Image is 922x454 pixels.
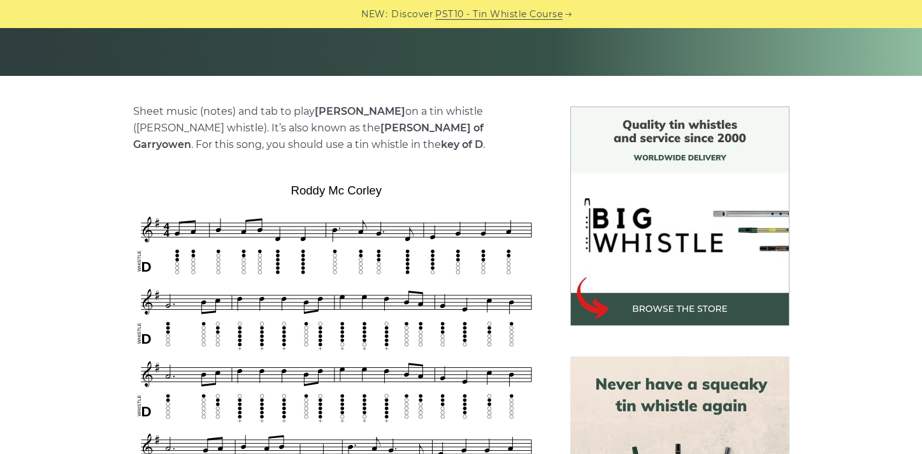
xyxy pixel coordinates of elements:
strong: key of D [441,138,483,150]
span: NEW: [361,7,387,22]
a: PST10 - Tin Whistle Course [435,7,563,22]
span: Discover [391,7,433,22]
img: BigWhistle Tin Whistle Store [570,106,789,326]
p: Sheet music (notes) and tab to play on a tin whistle ([PERSON_NAME] whistle). It’s also known as ... [133,103,540,153]
strong: [PERSON_NAME] [315,105,405,117]
strong: [PERSON_NAME] of Garryowen [133,122,484,150]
